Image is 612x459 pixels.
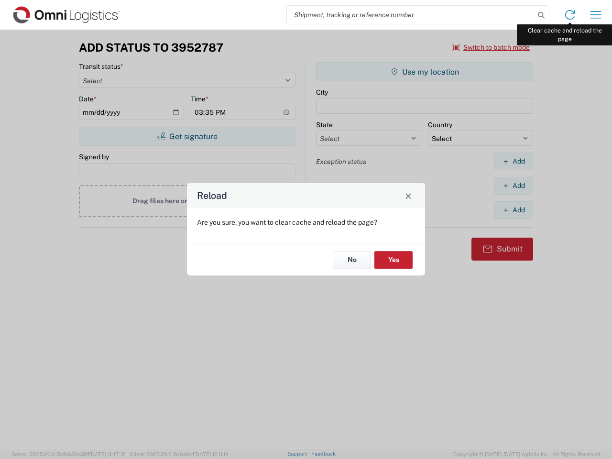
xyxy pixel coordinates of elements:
h4: Reload [197,189,227,203]
p: Are you sure, you want to clear cache and reload the page? [197,218,415,227]
button: Yes [374,251,413,269]
button: Close [402,189,415,202]
input: Shipment, tracking or reference number [287,6,535,24]
button: No [333,251,371,269]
